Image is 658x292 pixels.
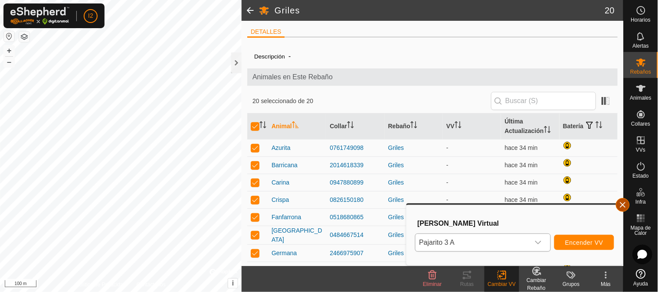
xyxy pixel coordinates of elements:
div: Griles [388,266,439,275]
div: 0761749098 [330,143,381,152]
p-sorticon: Activar para ordenar [544,127,551,134]
span: Estado [633,173,649,178]
div: 2286297436 [330,266,381,275]
h2: Griles [275,5,605,16]
span: Collares [631,121,650,127]
span: Germana [272,249,297,258]
span: 22 ago 2025, 19:06 [504,179,537,186]
label: Descripción [254,53,285,60]
a: Ayuda [624,266,658,290]
li: DETALLES [247,27,285,38]
button: Restablecer Mapa [4,31,14,42]
div: Rutas [450,280,484,288]
app-display-virtual-paddock-transition: - [446,179,448,186]
span: Azurita [272,143,291,152]
div: Griles [388,178,439,187]
div: Griles [388,249,439,258]
div: 0518680865 [330,213,381,222]
div: 0826150180 [330,195,381,204]
p-sorticon: Activar para ordenar [596,123,602,130]
th: VV [443,114,501,140]
th: Rebaño [385,114,443,140]
button: + [4,45,14,56]
span: Ayuda [634,281,648,286]
input: Buscar (S) [491,92,596,110]
div: Griles [388,230,439,240]
span: I2 [88,11,93,20]
div: Más [589,280,623,288]
button: Capas del Mapa [19,32,29,42]
span: Animales en Este Rebaño [252,72,612,82]
a: Contáctenos [137,281,166,289]
div: Cambiar Rebaño [519,276,554,292]
app-display-virtual-paddock-transition: - [446,196,448,203]
app-display-virtual-paddock-transition: - [446,162,448,169]
span: Infra [635,199,646,204]
p-sorticon: Activar para ordenar [292,123,299,130]
span: Crispa [272,195,289,204]
p-sorticon: Activar para ordenar [259,123,266,130]
span: 22 ago 2025, 19:06 [504,196,537,203]
span: Horarios [631,17,651,23]
p-sorticon: Activar para ordenar [410,123,417,130]
div: Grupos [554,280,589,288]
div: Griles [388,213,439,222]
button: Encender VV [554,235,614,250]
div: Griles [388,161,439,170]
span: VVs [636,147,645,152]
p-sorticon: Activar para ordenar [455,123,462,130]
div: dropdown trigger [530,234,547,251]
span: 22 ago 2025, 19:06 [504,144,537,151]
span: Fanfarrona [272,213,301,222]
img: Logo Gallagher [10,7,69,25]
th: Última Actualización [501,114,559,140]
span: Mapa de Calor [626,225,656,236]
div: 2014618339 [330,161,381,170]
th: Batería [560,114,618,140]
app-display-virtual-paddock-transition: - [446,144,448,151]
div: Griles [388,143,439,152]
span: Glamurosa [272,266,301,275]
span: Pajarito 3 A [416,234,530,251]
button: i [228,279,238,288]
div: 0484667514 [330,230,381,240]
h3: [PERSON_NAME] Virtual [417,219,614,227]
a: Política de Privacidad [76,281,126,289]
span: Barricana [272,161,298,170]
div: 0947880899 [330,178,381,187]
div: Cambiar VV [484,280,519,288]
span: Encender VV [565,239,603,246]
p-sorticon: Activar para ordenar [347,123,354,130]
span: 22 ago 2025, 19:06 [504,162,537,169]
div: Griles [388,195,439,204]
th: Animal [268,114,326,140]
span: Carina [272,178,289,187]
span: Alertas [633,43,649,49]
th: Collar [326,114,384,140]
span: Eliminar [423,281,442,287]
span: Animales [630,95,651,101]
div: 2466975907 [330,249,381,258]
span: 20 seleccionado de 20 [252,97,491,106]
span: 20 [605,4,615,17]
button: – [4,57,14,67]
span: Rebaños [630,69,651,75]
span: - [285,49,294,63]
span: i [232,279,234,287]
span: [GEOGRAPHIC_DATA] [272,226,323,244]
